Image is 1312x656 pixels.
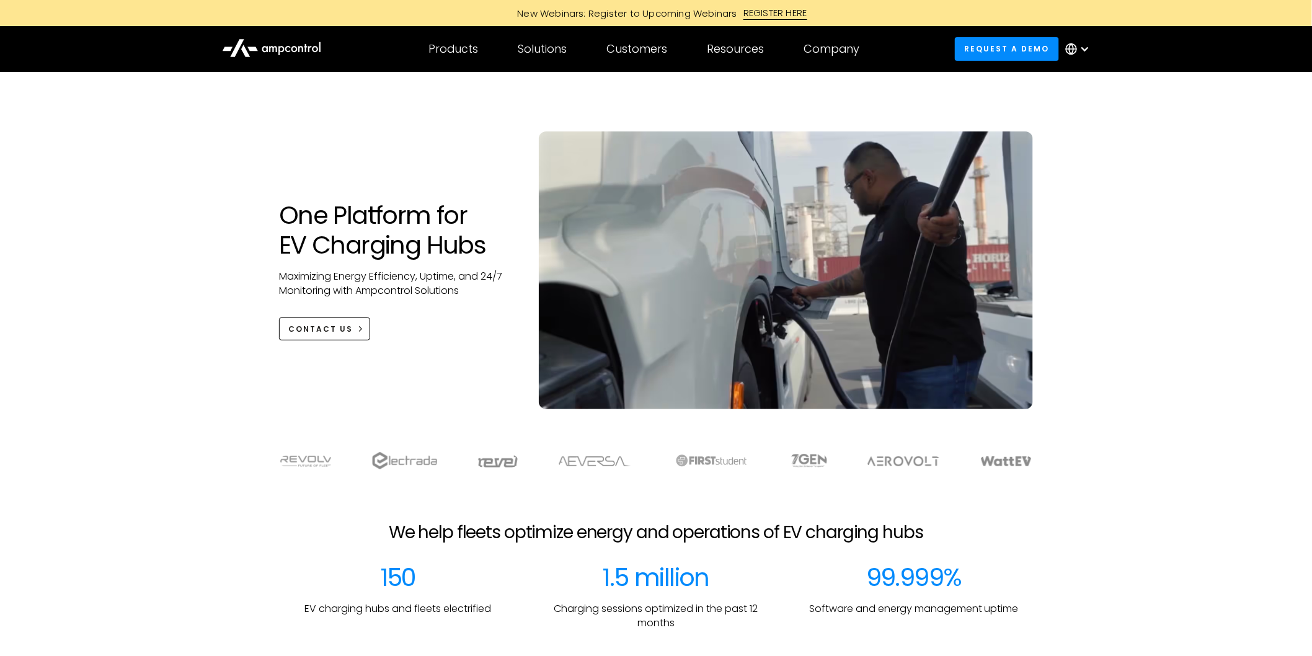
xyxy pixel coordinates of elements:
div: Products [429,42,479,56]
h2: We help fleets optimize energy and operations of EV charging hubs [389,522,923,543]
div: Company [804,42,860,56]
div: Customers [607,42,668,56]
div: 1.5 million [603,562,709,592]
p: Software and energy management uptime [809,602,1019,616]
div: New Webinars: Register to Upcoming Webinars [505,7,743,20]
div: 150 [380,562,416,592]
a: CONTACT US [279,317,370,340]
div: CONTACT US [288,324,353,335]
img: WattEV logo [980,456,1032,466]
img: electrada logo [372,452,437,469]
div: 99.999% [866,562,962,592]
div: Resources [707,42,765,56]
p: EV charging hubs and fleets electrified [305,602,492,616]
a: Request a demo [955,37,1059,60]
h1: One Platform for EV Charging Hubs [279,200,514,260]
div: Solutions [518,42,567,56]
div: REGISTER HERE [743,6,807,20]
p: Maximizing Energy Efficiency, Uptime, and 24/7 Monitoring with Ampcontrol Solutions [279,270,514,298]
img: Aerovolt Logo [867,456,941,466]
p: Charging sessions optimized in the past 12 months [537,602,775,630]
a: New Webinars: Register to Upcoming WebinarsREGISTER HERE [377,6,935,20]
